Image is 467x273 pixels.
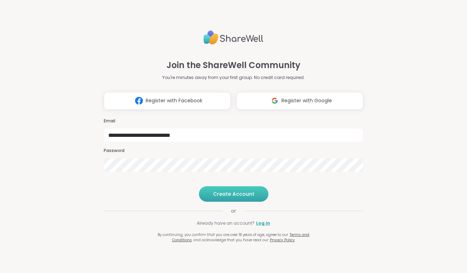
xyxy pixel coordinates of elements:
[223,207,244,214] span: or
[104,92,231,110] button: Register with Facebook
[281,97,332,104] span: Register with Google
[104,148,363,154] h3: Password
[204,28,263,48] img: ShareWell Logo
[146,97,202,104] span: Register with Facebook
[193,237,268,243] span: and acknowledge that you have read our
[172,232,309,243] a: Terms and Conditions
[162,74,305,81] p: You're minutes away from your first group. No credit card required.
[268,94,281,107] img: ShareWell Logomark
[132,94,146,107] img: ShareWell Logomark
[270,237,295,243] a: Privacy Policy
[104,118,363,124] h3: Email
[213,190,254,198] span: Create Account
[197,220,255,226] span: Already have an account?
[199,186,268,202] button: Create Account
[236,92,363,110] button: Register with Google
[158,232,288,237] span: By continuing, you confirm that you are over 18 years of age, agree to our
[256,220,270,226] a: Log in
[166,59,301,72] h1: Join the ShareWell Community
